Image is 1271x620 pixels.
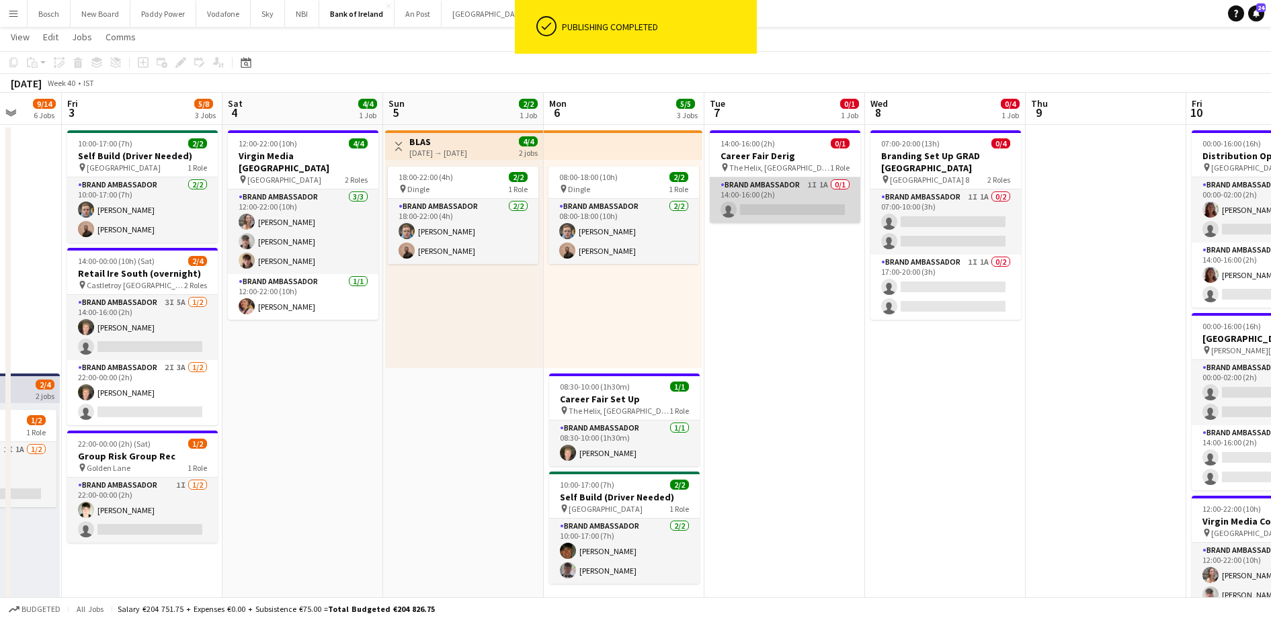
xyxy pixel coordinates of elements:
[67,478,218,543] app-card-role: Brand Ambassador1I1/222:00-00:00 (2h)[PERSON_NAME]
[549,491,700,503] h3: Self Build (Driver Needed)
[669,504,689,514] span: 1 Role
[881,138,940,148] span: 07:00-20:00 (13h)
[710,177,860,223] app-card-role: Brand Ambassador1I1A0/114:00-16:00 (2h)
[708,105,725,120] span: 7
[987,175,1010,185] span: 2 Roles
[27,415,46,425] span: 1/2
[87,463,130,473] span: Golden Lane
[669,172,688,182] span: 2/2
[870,130,1021,320] app-job-card: 07:00-20:00 (13h)0/4Branding Set Up GRAD [GEOGRAPHIC_DATA] [GEOGRAPHIC_DATA] 82 RolesBrand Ambass...
[67,360,218,425] app-card-role: Brand Ambassador2I3A1/222:00-00:00 (2h)[PERSON_NAME]
[228,130,378,320] app-job-card: 12:00-22:00 (10h)4/4Virgin Media [GEOGRAPHIC_DATA] [GEOGRAPHIC_DATA]2 RolesBrand Ambassador3/312:...
[67,28,97,46] a: Jobs
[359,110,376,120] div: 1 Job
[67,295,218,360] app-card-role: Brand Ambassador3I5A1/214:00-16:00 (2h)[PERSON_NAME]
[386,105,405,120] span: 5
[228,150,378,174] h3: Virgin Media [GEOGRAPHIC_DATA]
[549,420,700,466] app-card-role: Brand Ambassador1/108:30-10:00 (1h30m)[PERSON_NAME]
[519,146,538,158] div: 2 jobs
[388,199,538,264] app-card-role: Brand Ambassador2/218:00-22:00 (4h)[PERSON_NAME][PERSON_NAME]
[841,110,858,120] div: 1 Job
[78,439,151,449] span: 22:00-00:00 (2h) (Sat)
[130,1,196,27] button: Paddy Power
[26,427,46,437] span: 1 Role
[831,138,850,148] span: 0/1
[285,1,319,27] button: NBI
[670,382,689,392] span: 1/1
[22,605,60,614] span: Budgeted
[399,172,453,182] span: 18:00-22:00 (4h)
[830,163,850,173] span: 1 Role
[67,267,218,279] h3: Retail Ire South (overnight)
[1001,110,1019,120] div: 1 Job
[43,31,58,43] span: Edit
[67,150,218,162] h3: Self Build (Driver Needed)
[547,105,567,120] span: 6
[395,1,442,27] button: An Post
[188,256,207,266] span: 2/4
[569,504,643,514] span: [GEOGRAPHIC_DATA]
[549,472,700,584] div: 10:00-17:00 (7h)2/2Self Build (Driver Needed) [GEOGRAPHIC_DATA]1 RoleBrand Ambassador2/210:00-17:...
[228,274,378,320] app-card-role: Brand Ambassador1/112:00-22:00 (10h)[PERSON_NAME]
[840,99,859,109] span: 0/1
[251,1,285,27] button: Sky
[345,175,368,185] span: 2 Roles
[11,77,42,90] div: [DATE]
[11,31,30,43] span: View
[870,97,888,109] span: Wed
[118,604,435,614] div: Salary €204 751.75 + Expenses €0.00 + Subsistence €75.00 =
[36,390,54,401] div: 2 jobs
[87,163,161,173] span: [GEOGRAPHIC_DATA]
[247,175,321,185] span: [GEOGRAPHIC_DATA]
[519,99,538,109] span: 2/2
[407,184,429,194] span: Dingle
[1202,504,1261,514] span: 12:00-22:00 (10h)
[1031,97,1048,109] span: Thu
[7,602,63,617] button: Budgeted
[520,110,537,120] div: 1 Job
[67,431,218,543] app-job-card: 22:00-00:00 (2h) (Sat)1/2Group Risk Group Rec Golden Lane1 RoleBrand Ambassador1I1/222:00-00:00 (...
[710,97,725,109] span: Tue
[228,189,378,274] app-card-role: Brand Ambassador3/312:00-22:00 (10h)[PERSON_NAME][PERSON_NAME][PERSON_NAME]
[78,256,155,266] span: 14:00-00:00 (10h) (Sat)
[1192,97,1202,109] span: Fri
[67,248,218,425] app-job-card: 14:00-00:00 (10h) (Sat)2/4Retail Ire South (overnight) Castletroy [GEOGRAPHIC_DATA]2 RolesBrand A...
[87,280,184,290] span: Castletroy [GEOGRAPHIC_DATA]
[676,99,695,109] span: 5/5
[868,105,888,120] span: 8
[228,97,243,109] span: Sat
[508,184,528,194] span: 1 Role
[67,97,78,109] span: Fri
[1248,5,1264,21] a: 24
[184,280,207,290] span: 2 Roles
[239,138,297,148] span: 12:00-22:00 (10h)
[569,406,669,416] span: The Helix, [GEOGRAPHIC_DATA]
[358,99,377,109] span: 4/4
[100,28,141,46] a: Comms
[1256,3,1266,12] span: 24
[710,130,860,223] app-job-card: 14:00-16:00 (2h)0/1Career Fair Derig The Helix, [GEOGRAPHIC_DATA]1 RoleBrand Ambassador1I1A0/114:...
[349,138,368,148] span: 4/4
[226,105,243,120] span: 4
[388,167,538,264] app-job-card: 18:00-22:00 (4h)2/2 Dingle1 RoleBrand Ambassador2/218:00-22:00 (4h)[PERSON_NAME][PERSON_NAME]
[74,604,106,614] span: All jobs
[1029,105,1048,120] span: 9
[548,167,699,264] app-job-card: 08:00-18:00 (10h)2/2 Dingle1 RoleBrand Ambassador2/208:00-18:00 (10h)[PERSON_NAME][PERSON_NAME]
[71,1,130,27] button: New Board
[710,150,860,162] h3: Career Fair Derig
[549,519,700,584] app-card-role: Brand Ambassador2/210:00-17:00 (7h)[PERSON_NAME][PERSON_NAME]
[388,97,405,109] span: Sun
[991,138,1010,148] span: 0/4
[5,28,35,46] a: View
[67,130,218,242] app-job-card: 10:00-17:00 (7h)2/2Self Build (Driver Needed) [GEOGRAPHIC_DATA]1 RoleBrand Ambassador2/210:00-17:...
[67,450,218,462] h3: Group Risk Group Rec
[194,99,213,109] span: 5/8
[195,110,216,120] div: 3 Jobs
[669,184,688,194] span: 1 Role
[78,138,132,148] span: 10:00-17:00 (7h)
[72,31,92,43] span: Jobs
